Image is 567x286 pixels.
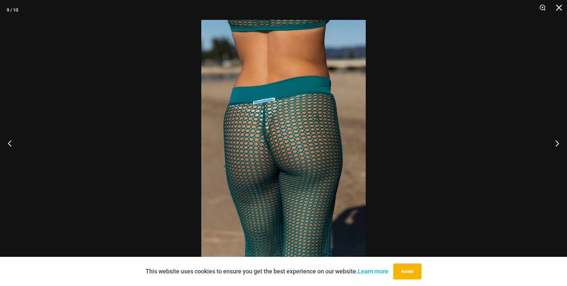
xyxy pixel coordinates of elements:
button: Next [542,127,567,160]
img: Show Stopper Jade 366 Top 5007 pants 11 [201,20,366,266]
div: 9 / 10 [7,5,18,15]
p: This website uses cookies to ensure you get the best experience on our website. [146,266,388,276]
button: Accept [393,263,421,279]
a: Learn more [358,268,388,275]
